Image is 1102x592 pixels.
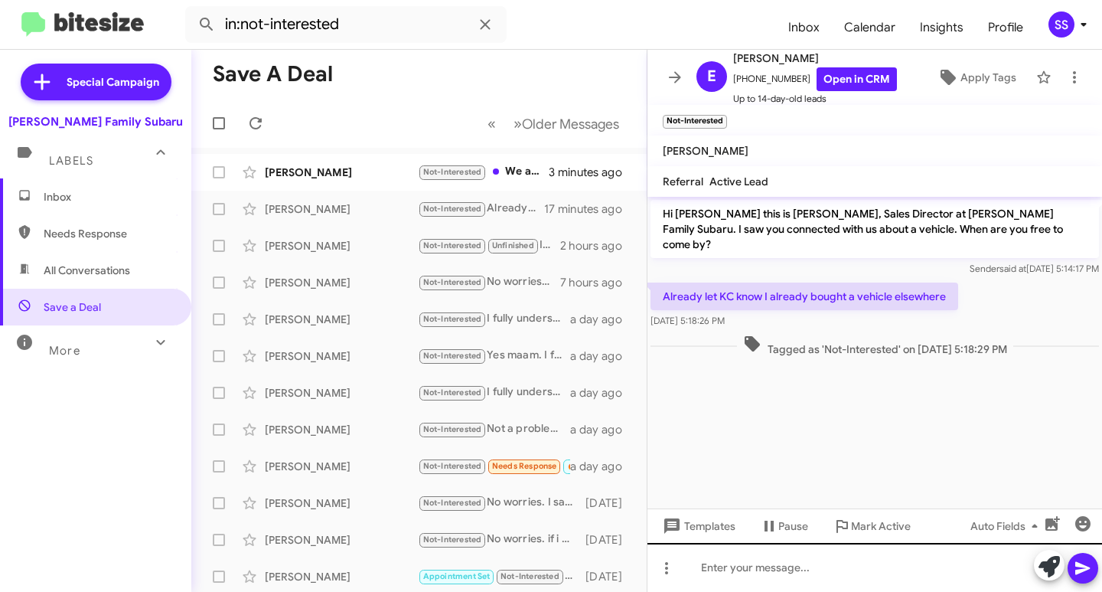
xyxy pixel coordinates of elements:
[8,114,183,129] div: [PERSON_NAME] Family Subaru
[418,237,560,254] div: I fully understand. Keep us in mind!
[423,461,482,471] span: Not-Interested
[522,116,619,132] span: Older Messages
[265,532,418,548] div: [PERSON_NAME]
[265,348,418,364] div: [PERSON_NAME]
[549,165,634,180] div: 3 minutes ago
[418,567,585,585] div: Yes sir. What did you end up purchasing?
[650,200,1099,258] p: Hi [PERSON_NAME] this is [PERSON_NAME], Sales Director at [PERSON_NAME] Family Subaru. I saw you ...
[479,108,628,139] nav: Page navigation example
[570,459,634,474] div: a day ago
[500,571,559,581] span: Not-Interested
[418,531,585,548] div: No worries. if i may ask what did you end up purchasing?
[748,512,820,540] button: Pause
[660,512,735,540] span: Templates
[418,310,570,328] div: I fully understand. I hope you have a great rest of your day!
[265,312,418,327] div: [PERSON_NAME]
[265,385,418,401] div: [PERSON_NAME]
[709,175,768,188] span: Active Lead
[514,114,522,133] span: »
[817,67,897,91] a: Open in CRM
[44,263,130,278] span: All Conversations
[650,283,958,310] p: Already let KC know I already bought a vehicle elsewhere
[492,461,557,471] span: Needs Response
[418,384,570,401] div: I fully understand. I hope you have a great rest of your day!
[1048,11,1074,38] div: SS
[570,422,634,437] div: a day ago
[999,263,1026,274] span: said at
[585,569,634,584] div: [DATE]
[663,115,727,129] small: Not-Interested
[570,348,634,364] div: a day ago
[560,238,634,253] div: 2 hours ago
[570,385,634,401] div: a day ago
[265,496,418,511] div: [PERSON_NAME]
[185,6,507,43] input: Search
[423,167,482,177] span: Not-Interested
[776,5,832,50] a: Inbox
[423,424,482,434] span: Not-Interested
[560,275,634,290] div: 7 hours ago
[663,144,748,158] span: [PERSON_NAME]
[44,189,174,204] span: Inbox
[733,67,897,91] span: [PHONE_NUMBER]
[67,74,159,90] span: Special Campaign
[265,165,418,180] div: [PERSON_NAME]
[504,108,628,139] button: Next
[265,275,418,290] div: [PERSON_NAME]
[832,5,908,50] a: Calendar
[418,200,544,218] div: Already let KC know I already bought a vehicle elsewhere
[423,535,482,545] span: Not-Interested
[418,457,570,475] div: Thank!
[423,277,482,287] span: Not-Interested
[976,5,1035,50] a: Profile
[423,498,482,508] span: Not-Interested
[418,494,585,512] div: No worries. I saw that you were texting Trey that it wouldn't work for you. I just want to see ho...
[487,114,496,133] span: «
[44,226,174,241] span: Needs Response
[49,154,93,168] span: Labels
[265,569,418,584] div: [PERSON_NAME]
[737,335,1013,357] span: Tagged as 'Not-Interested' on [DATE] 5:18:29 PM
[418,163,549,181] div: We are no longer in the market. [DATE] we just bought an Alpine Green Ltd with moonroof at [GEOGR...
[44,299,101,315] span: Save a Deal
[478,108,505,139] button: Previous
[423,351,482,361] span: Not-Interested
[585,532,634,548] div: [DATE]
[585,496,634,511] div: [DATE]
[213,62,333,87] h1: Save a Deal
[423,240,482,250] span: Not-Interested
[650,315,725,326] span: [DATE] 5:18:26 PM
[567,461,593,471] span: 🔥 Hot
[265,201,418,217] div: [PERSON_NAME]
[423,571,491,581] span: Appointment Set
[960,64,1016,91] span: Apply Tags
[544,201,634,217] div: 17 minutes ago
[733,49,897,67] span: [PERSON_NAME]
[265,238,418,253] div: [PERSON_NAME]
[265,459,418,474] div: [PERSON_NAME]
[970,263,1099,274] span: Sender [DATE] 5:14:17 PM
[423,204,482,214] span: Not-Interested
[418,273,560,291] div: No worries. If i may ask why are you not interested?
[423,388,482,397] span: Not-Interested
[924,64,1029,91] button: Apply Tags
[418,420,570,438] div: Not a problem. You qualify for our Trade up advantage program also. Would you like to discuss this?
[647,512,748,540] button: Templates
[1035,11,1085,38] button: SS
[908,5,976,50] a: Insights
[21,64,171,100] a: Special Campaign
[851,512,911,540] span: Mark Active
[820,512,923,540] button: Mark Active
[663,175,703,188] span: Referral
[49,344,80,358] span: More
[970,512,1044,540] span: Auto Fields
[570,312,634,327] div: a day ago
[778,512,808,540] span: Pause
[707,64,716,89] span: E
[265,422,418,437] div: [PERSON_NAME]
[733,91,897,106] span: Up to 14-day-old leads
